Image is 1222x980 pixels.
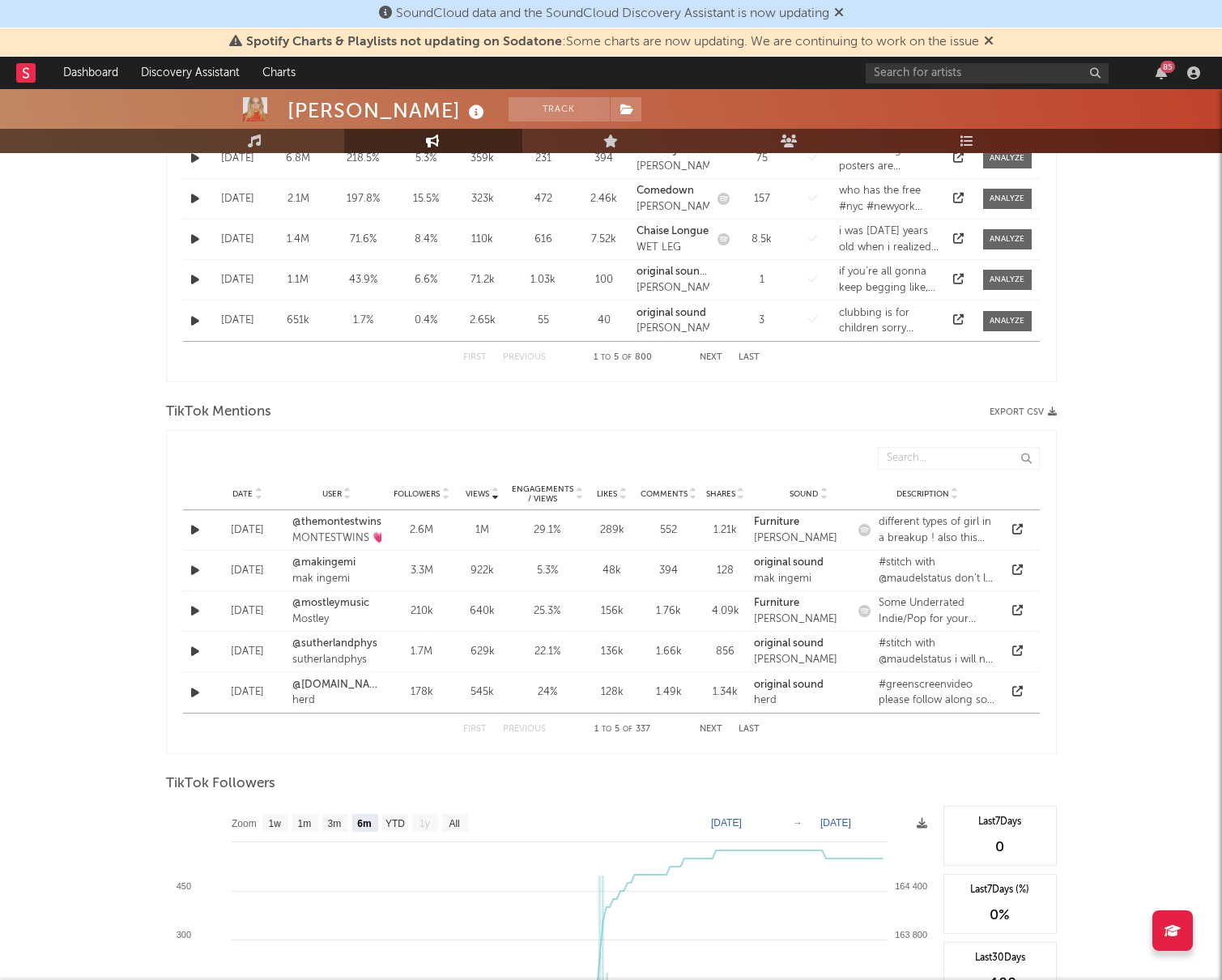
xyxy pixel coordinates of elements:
div: [PERSON_NAME] [637,280,709,296]
div: 4.09k [705,603,746,620]
span: Followers [394,489,440,499]
div: [DATE] [211,272,264,288]
a: original soundherd [754,677,824,709]
div: [DATE] [211,684,284,701]
div: 640k [462,603,503,620]
div: WET LEG [637,240,709,256]
span: TikTok Followers [166,774,275,794]
div: different types of girl in a breakup ! also this amazing song is from @maudelstatus 💖 #jamsession [879,514,995,546]
text: 1y [419,818,430,829]
a: original sound[PERSON_NAME] [754,636,837,667]
strong: Comedown [637,185,694,196]
div: [PERSON_NAME] [637,159,709,175]
button: 85 [1156,66,1167,79]
button: Next [700,353,722,362]
div: Last 7 Days (%) [952,883,1048,897]
text: 163 800 [895,930,927,940]
strong: original sound [637,308,706,318]
div: [PERSON_NAME] [754,611,837,628]
a: Officially Mine[PERSON_NAME] [637,143,709,174]
div: 3 [738,313,786,329]
div: Last 30 Days [952,951,1048,965]
button: Next [700,725,722,734]
div: 616 [515,232,572,248]
div: 24 % [511,684,584,701]
text: 450 [176,881,190,891]
div: 29.1 % [511,522,584,539]
button: Previous [503,725,546,734]
div: 5.3 % [402,151,450,167]
div: 1.76k [641,603,697,620]
strong: original sound [754,680,824,690]
div: [DATE] [211,563,284,579]
strong: original sound [754,638,824,649]
span: Sound [790,489,818,499]
strong: Furniture [754,598,799,608]
div: 15.5 % [402,191,450,207]
button: Last [739,353,760,362]
div: 43.9 % [333,272,394,288]
div: 629k [462,644,503,660]
div: 85 [1160,61,1175,73]
div: [PERSON_NAME] [637,199,709,215]
div: 394 [641,563,697,579]
div: 394 [580,151,628,167]
span: SoundCloud data and the SoundCloud Discovery Assistant is now updating [396,7,829,20]
div: [DATE] [211,603,284,620]
span: Shares [706,489,735,499]
div: [DATE] [211,522,284,539]
a: Chaise LongueWET LEG [637,224,709,255]
strong: Furniture [754,517,799,527]
div: 6.8M [272,151,325,167]
div: 231 [515,151,572,167]
div: 289k [592,522,632,539]
div: sutherlandphys [292,652,381,668]
div: 545k [462,684,503,701]
div: 1.7M [390,644,454,660]
span: TikTok Mentions [166,403,271,422]
span: to [602,726,611,733]
div: 359k [458,151,507,167]
button: Export CSV [990,407,1057,417]
span: : Some charts are now updating. We are continuing to work on the issue [246,36,979,49]
div: [DATE] [211,644,284,660]
a: @themontestwins [292,514,381,530]
div: 0.4 % [402,313,450,329]
button: Track [509,97,610,121]
input: Search for artists [866,63,1109,83]
span: Engagements / Views [511,484,574,504]
a: @mostleymusic [292,595,381,611]
div: i was [DATE] years old when i realized what this wet leg lyric referenced #wetleg #meangirls [839,224,939,255]
text: 1w [268,818,281,829]
a: Charts [251,57,307,89]
text: All [449,818,459,829]
div: 2.65k [458,313,507,329]
button: Last [739,725,760,734]
div: 3.3M [390,563,454,579]
text: 6m [357,818,371,829]
span: Likes [597,489,617,499]
span: Description [896,489,949,499]
div: [PERSON_NAME] [287,97,488,124]
div: 157 [738,191,786,207]
div: 25.3 % [511,603,584,620]
div: 48k [592,563,632,579]
input: Search... [878,447,1040,470]
div: [PERSON_NAME] [754,652,837,668]
a: original sound[PERSON_NAME] [637,305,709,337]
a: @makingemi [292,555,381,571]
text: 3m [327,818,341,829]
strong: Chaise Longue [637,226,709,236]
div: if you’re all gonna keep begging like, yeah i can make it work #superbowl #taylorswift [839,264,939,296]
span: Spotify Charts & Playlists not updating on Sodatone [246,36,562,49]
div: 7.52k [580,232,628,248]
a: @[DOMAIN_NAME] [292,677,381,693]
div: 1 5 800 [578,348,667,368]
strong: original sound [754,557,824,568]
div: 71.2k [458,272,507,288]
div: 5.3 % [511,563,584,579]
div: Some Underrated Indie/Pop for your Weekend 🌻 #[PERSON_NAME] #phoebebridgers #clairo @maudelstatus... [879,595,995,627]
div: 552 [641,522,697,539]
text: Zoom [232,818,257,829]
div: 1.4M [272,232,325,248]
